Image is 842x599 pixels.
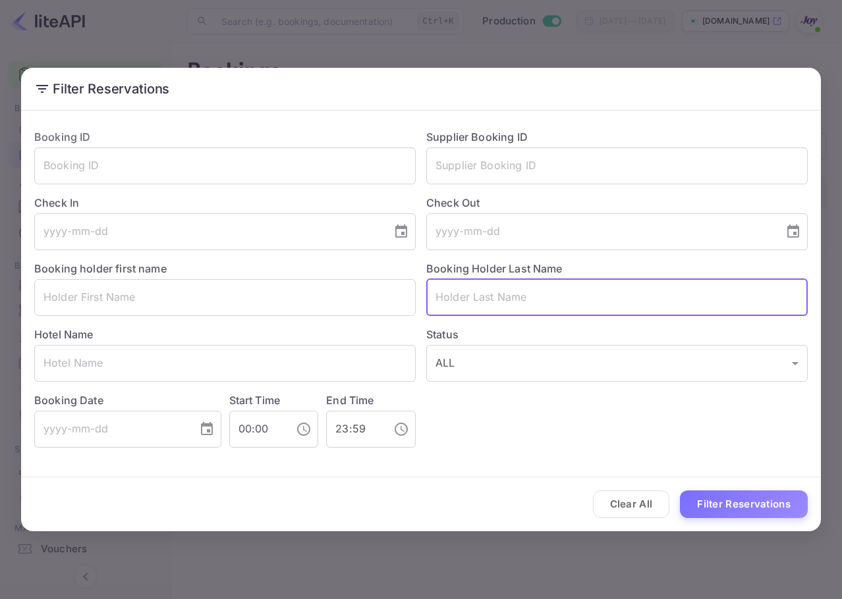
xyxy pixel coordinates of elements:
input: hh:mm [229,411,286,448]
input: hh:mm [326,411,383,448]
label: Check In [34,195,416,211]
button: Choose date [780,219,806,245]
input: Holder First Name [34,279,416,316]
button: Filter Reservations [680,490,808,519]
label: Status [426,326,808,342]
label: Check Out [426,195,808,211]
label: End Time [326,394,374,407]
label: Hotel Name [34,328,94,341]
label: Start Time [229,394,281,407]
input: Supplier Booking ID [426,147,808,184]
input: yyyy-mm-dd [426,213,775,250]
label: Booking ID [34,130,91,143]
input: Booking ID [34,147,416,184]
button: Clear All [593,490,670,519]
button: Choose date [388,219,414,245]
button: Choose time, selected time is 11:59 PM [388,416,414,442]
label: Booking holder first name [34,262,167,275]
label: Booking Holder Last Name [426,262,563,275]
button: Choose date [194,416,220,442]
input: yyyy-mm-dd [34,213,383,250]
button: Choose time, selected time is 12:00 AM [291,416,317,442]
label: Supplier Booking ID [426,130,528,143]
h2: Filter Reservations [21,68,821,110]
input: Hotel Name [34,345,416,382]
label: Booking Date [34,392,221,408]
input: yyyy-mm-dd [34,411,188,448]
input: Holder Last Name [426,279,808,316]
div: ALL [426,345,808,382]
